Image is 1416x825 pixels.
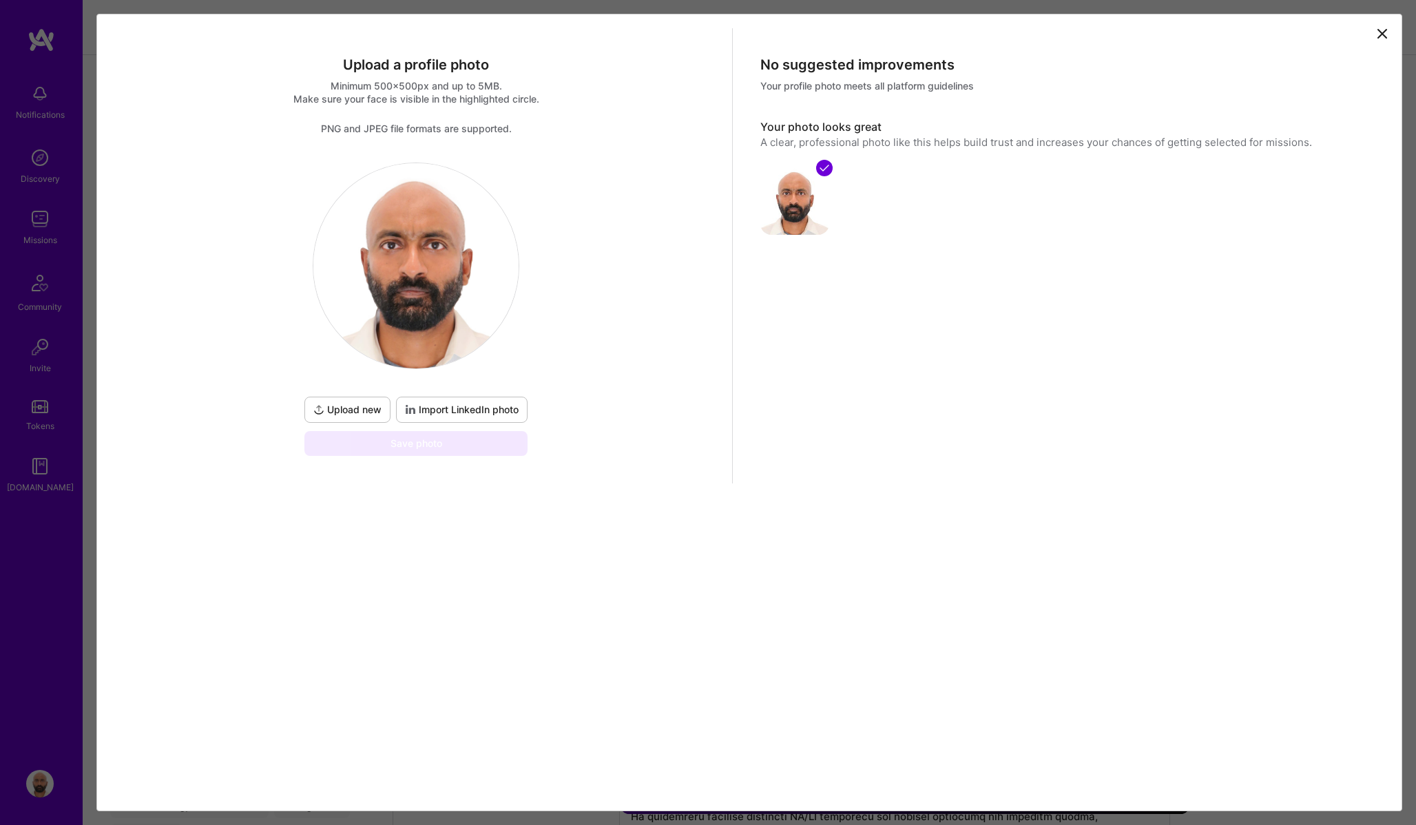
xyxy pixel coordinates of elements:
div: Make sure your face is visible in the highlighted circle. [111,92,722,105]
div: Minimum 500x500px and up to 5MB. [111,79,722,92]
div: Your profile photo meets all platform guidelines [760,79,1371,92]
div: A clear, professional photo like this helps build trust and increases your chances of getting sel... [760,135,1371,149]
i: icon UploadDark [313,404,324,415]
i: icon LinkedInDarkV2 [405,404,416,415]
div: logoUpload newImport LinkedIn photoSave photo [302,163,530,456]
img: logo [313,163,519,368]
h3: Your photo looks great [760,120,1371,135]
button: Import LinkedIn photo [396,397,528,423]
button: Upload new [304,397,391,423]
div: PNG and JPEG file formats are supported. [111,122,722,135]
span: Upload new [313,403,382,417]
div: No suggested improvements [760,56,1371,74]
div: To import a profile photo add your LinkedIn URL to your profile. [396,397,528,423]
span: Import LinkedIn photo [405,403,519,417]
img: avatar [760,166,829,235]
div: Upload a profile photo [111,56,722,74]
